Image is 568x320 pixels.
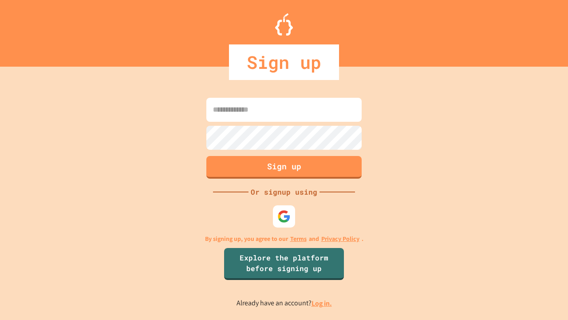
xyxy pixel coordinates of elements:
[321,234,359,244] a: Privacy Policy
[206,156,362,179] button: Sign up
[229,44,339,80] div: Sign up
[290,234,307,244] a: Terms
[224,248,344,280] a: Explore the platform before signing up
[277,210,291,223] img: google-icon.svg
[531,284,559,311] iframe: chat widget
[248,187,319,197] div: Or signup using
[205,234,363,244] p: By signing up, you agree to our and .
[494,246,559,284] iframe: chat widget
[275,13,293,36] img: Logo.svg
[312,299,332,308] a: Log in.
[237,298,332,309] p: Already have an account?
